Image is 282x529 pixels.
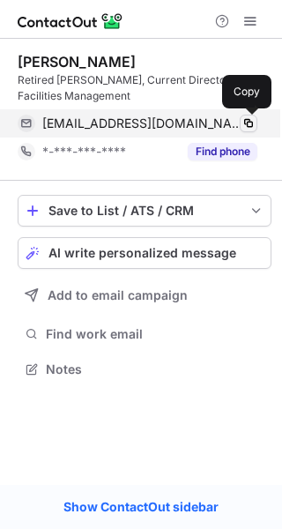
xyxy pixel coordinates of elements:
a: Show ContactOut sidebar [46,494,236,520]
img: ContactOut v5.3.10 [18,11,123,32]
div: [PERSON_NAME] [18,53,136,71]
button: Reveal Button [188,143,257,160]
button: AI write personalized message [18,237,271,269]
span: Notes [46,361,264,377]
button: Find work email [18,322,271,346]
span: AI write personalized message [48,246,236,260]
span: Add to email campaign [48,288,188,302]
button: Notes [18,357,271,382]
span: [EMAIL_ADDRESS][DOMAIN_NAME] [42,115,244,131]
button: save-profile-one-click [18,195,271,227]
span: Find work email [46,326,264,342]
button: Add to email campaign [18,279,271,311]
div: Save to List / ATS / CRM [48,204,241,218]
div: Retired [PERSON_NAME], Current Director of Facilities Management [18,72,271,104]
